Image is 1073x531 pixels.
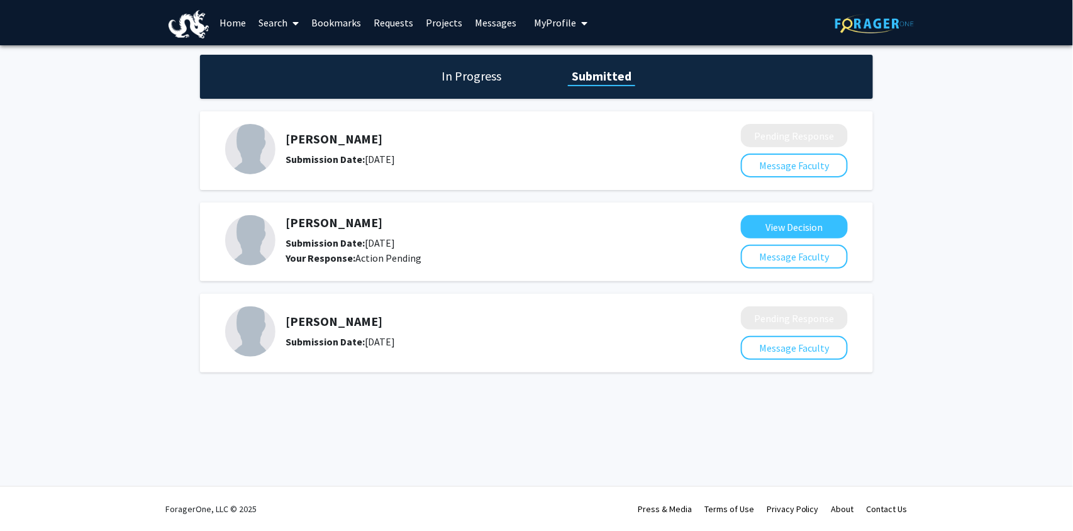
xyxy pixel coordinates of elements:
[286,215,674,230] h5: [PERSON_NAME]
[704,503,754,515] a: Terms of Use
[438,67,505,85] h1: In Progress
[225,306,275,357] img: Profile Picture
[286,131,674,147] h5: [PERSON_NAME]
[286,237,365,249] b: Submission Date:
[305,1,367,45] a: Bookmarks
[741,245,848,269] button: Message Faculty
[420,1,469,45] a: Projects
[568,67,635,85] h1: Submitted
[225,215,275,265] img: Profile Picture
[286,152,674,167] div: [DATE]
[741,306,848,330] button: Pending Response
[831,503,854,515] a: About
[469,1,523,45] a: Messages
[286,235,674,250] div: [DATE]
[225,124,275,174] img: Profile Picture
[741,250,848,263] a: Message Faculty
[741,154,848,177] button: Message Faculty
[286,334,674,349] div: [DATE]
[169,10,209,38] img: Drexel University Logo
[286,250,674,265] div: Action Pending
[741,342,848,354] a: Message Faculty
[286,314,674,329] h5: [PERSON_NAME]
[165,487,257,531] div: ForagerOne, LLC © 2025
[638,503,692,515] a: Press & Media
[252,1,305,45] a: Search
[286,335,365,348] b: Submission Date:
[534,16,576,29] span: My Profile
[741,124,848,147] button: Pending Response
[741,336,848,360] button: Message Faculty
[835,14,914,33] img: ForagerOne Logo
[867,503,908,515] a: Contact Us
[741,159,848,172] a: Message Faculty
[286,153,365,165] b: Submission Date:
[367,1,420,45] a: Requests
[213,1,252,45] a: Home
[767,503,819,515] a: Privacy Policy
[741,215,848,238] button: View Decision
[9,474,53,522] iframe: Chat
[286,252,355,264] b: Your Response:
